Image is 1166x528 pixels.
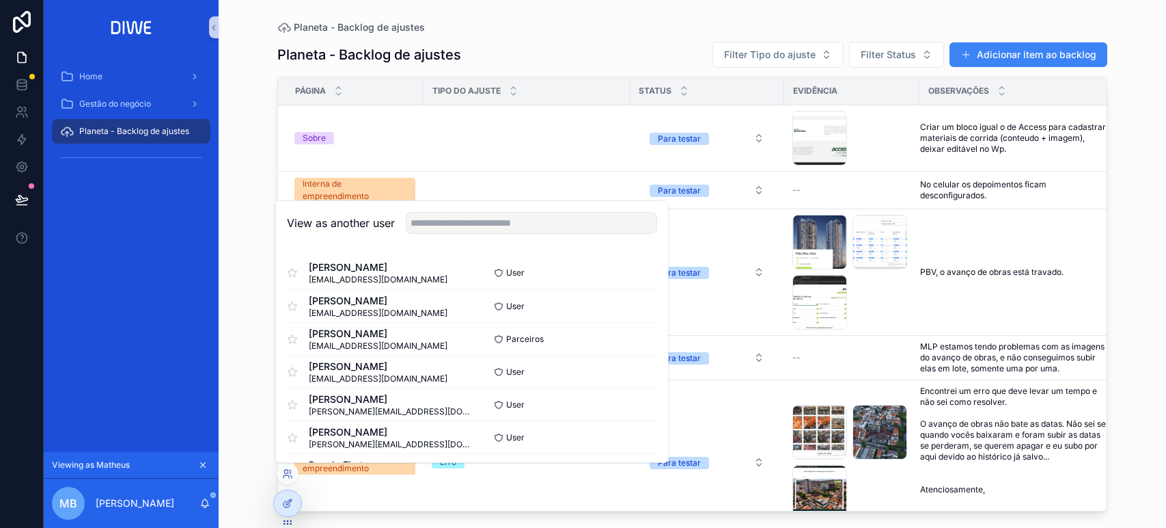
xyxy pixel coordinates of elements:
p: [PERSON_NAME] [96,497,174,510]
div: Interna de empreendimento [303,178,407,202]
a: Gestão do negócio [52,92,210,116]
span: Home [79,71,102,82]
span: User [506,432,525,443]
h1: Planeta - Backlog de ajustes [277,45,461,64]
span: Tipo do ajuste [432,85,501,96]
span: [PERSON_NAME][EMAIL_ADDRESS][DOMAIN_NAME] [309,438,472,449]
button: Select Button [639,345,775,370]
span: Página [295,85,326,96]
span: -- [792,352,801,363]
span: [EMAIL_ADDRESS][DOMAIN_NAME] [309,307,447,318]
button: Select Button [712,42,844,68]
span: MB [59,495,77,512]
a: Home [52,64,210,89]
span: Observações [928,85,989,96]
div: Para testar [658,267,701,279]
button: Select Button [639,126,775,150]
span: [PERSON_NAME] [309,326,447,340]
span: [PERSON_NAME] [309,392,472,406]
a: Select Button [638,177,776,203]
span: Status [639,85,671,96]
button: Adicionar item ao backlog [949,42,1107,67]
span: Filter Tipo do ajuste [724,48,816,62]
span: [PERSON_NAME] [309,425,472,438]
span: User [506,366,525,377]
div: scrollable content [44,55,219,186]
button: Select Button [639,260,775,285]
a: Planeta - Backlog de ajustes [277,21,425,34]
span: Viewing as Matheus [52,460,130,471]
a: -- [792,352,911,363]
span: [PERSON_NAME] [309,293,447,307]
span: Planeta - Backlog de ajustes [79,126,189,137]
span: -- [792,185,801,196]
a: Planeta - Backlog de ajustes [52,119,210,144]
a: MLP estamos tendo problemas com as imagens do avanço de obras, e não conseguimos subir elas em lo... [920,341,1109,374]
span: People First [309,458,447,471]
button: Select Button [849,42,944,68]
a: Select Button [638,125,776,151]
span: User [506,399,525,410]
a: PBV, o avanço de obras está travado. [920,267,1109,278]
span: [EMAIL_ADDRESS][DOMAIN_NAME] [309,274,447,285]
img: App logo [107,16,156,38]
div: Para testar [658,185,701,197]
span: Planeta - Backlog de ajustes [294,21,425,34]
a: Criar um bloco igual o de Access para cadastrar materiais de corrida (conteudo + imagem), deixar ... [920,122,1109,155]
span: [PERSON_NAME][EMAIL_ADDRESS][DOMAIN_NAME] [309,406,472,417]
div: Sobre [303,132,326,144]
button: Select Button [639,178,775,202]
a: -- [792,185,911,196]
div: Para testar [658,133,701,145]
span: User [506,267,525,278]
div: Para testar [658,352,701,365]
span: [EMAIL_ADDRESS][DOMAIN_NAME] [309,373,447,384]
a: Interna de empreendimento [294,178,415,202]
a: Select Button [638,259,776,285]
span: Evidência [793,85,837,96]
a: Select Button [638,449,776,475]
a: Select Button [638,345,776,371]
button: Select Button [639,450,775,475]
span: User [506,300,525,311]
div: Para testar [658,457,701,469]
span: [PERSON_NAME] [309,261,447,274]
span: Parceiros [506,333,544,344]
span: Filter Status [861,48,916,62]
h2: View as another user [287,215,395,231]
a: Sobre [294,132,415,144]
span: [PERSON_NAME] [309,359,447,373]
a: No celular os depoimentos ficam desconfigurados. [920,179,1109,201]
span: [EMAIL_ADDRESS][DOMAIN_NAME] [309,340,447,351]
span: PBV, o avanço de obras está travado. [920,267,1064,278]
span: Gestão do negócio [79,98,151,109]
